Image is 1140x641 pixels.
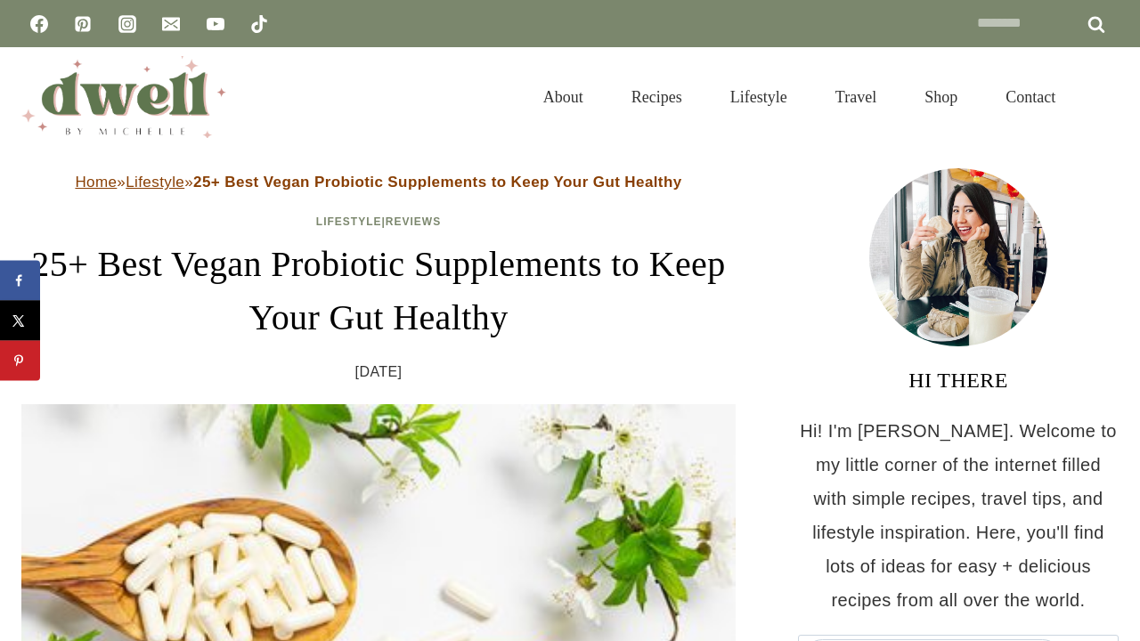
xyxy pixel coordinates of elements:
[607,66,706,128] a: Recipes
[386,215,441,228] a: Reviews
[65,6,101,42] a: Pinterest
[316,215,441,228] span: |
[193,174,682,191] strong: 25+ Best Vegan Probiotic Supplements to Keep Your Gut Healthy
[316,215,382,228] a: Lifestyle
[241,6,277,42] a: TikTok
[21,56,226,138] img: DWELL by michelle
[21,6,57,42] a: Facebook
[21,238,736,345] h1: 25+ Best Vegan Probiotic Supplements to Keep Your Gut Healthy
[798,414,1119,617] p: Hi! I'm [PERSON_NAME]. Welcome to my little corner of the internet filled with simple recipes, tr...
[126,174,184,191] a: Lifestyle
[75,174,681,191] span: » »
[1088,82,1119,112] button: View Search Form
[900,66,981,128] a: Shop
[981,66,1079,128] a: Contact
[811,66,900,128] a: Travel
[519,66,1079,128] nav: Primary Navigation
[798,364,1119,396] h3: HI THERE
[355,359,403,385] time: [DATE]
[519,66,607,128] a: About
[153,6,189,42] a: Email
[706,66,811,128] a: Lifestyle
[75,174,117,191] a: Home
[198,6,233,42] a: YouTube
[110,6,145,42] a: Instagram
